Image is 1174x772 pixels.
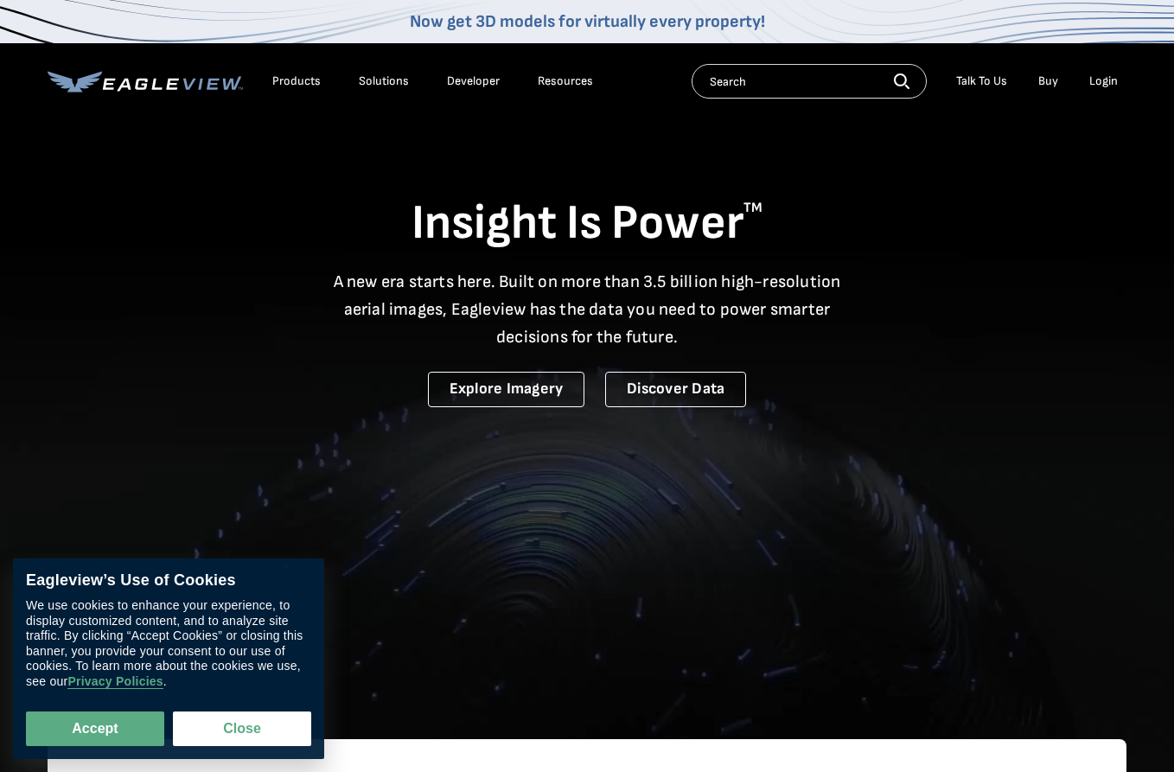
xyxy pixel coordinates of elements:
[1089,73,1118,89] div: Login
[605,372,746,407] a: Discover Data
[359,73,409,89] div: Solutions
[272,73,321,89] div: Products
[48,194,1126,254] h1: Insight Is Power
[692,64,927,99] input: Search
[428,372,585,407] a: Explore Imagery
[1038,73,1058,89] a: Buy
[447,73,500,89] a: Developer
[26,599,311,690] div: We use cookies to enhance your experience, to display customized content, and to analyze site tra...
[410,11,765,32] a: Now get 3D models for virtually every property!
[322,268,852,351] p: A new era starts here. Built on more than 3.5 billion high-resolution aerial images, Eagleview ha...
[26,571,311,590] div: Eagleview’s Use of Cookies
[26,711,164,746] button: Accept
[67,675,163,690] a: Privacy Policies
[538,73,593,89] div: Resources
[173,711,311,746] button: Close
[956,73,1007,89] div: Talk To Us
[743,200,762,216] sup: TM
